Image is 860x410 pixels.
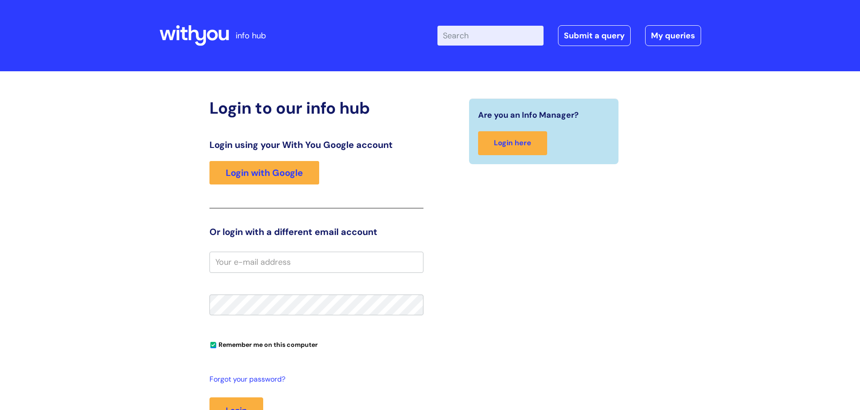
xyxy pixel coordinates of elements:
span: Are you an Info Manager? [478,108,579,122]
div: You can uncheck this option if you're logging in from a shared device [209,337,423,351]
a: Login with Google [209,161,319,184]
a: Forgot your password? [209,373,419,386]
a: My queries [645,25,701,46]
a: Login here [478,131,547,155]
input: Remember me on this computer [210,342,216,348]
h2: Login to our info hub [209,98,423,118]
input: Search [437,26,544,46]
h3: Or login with a different email account [209,226,423,237]
h3: Login using your With You Google account [209,139,423,150]
a: Submit a query [558,25,631,46]
p: info hub [236,28,266,43]
label: Remember me on this computer [209,339,318,349]
input: Your e-mail address [209,252,423,272]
